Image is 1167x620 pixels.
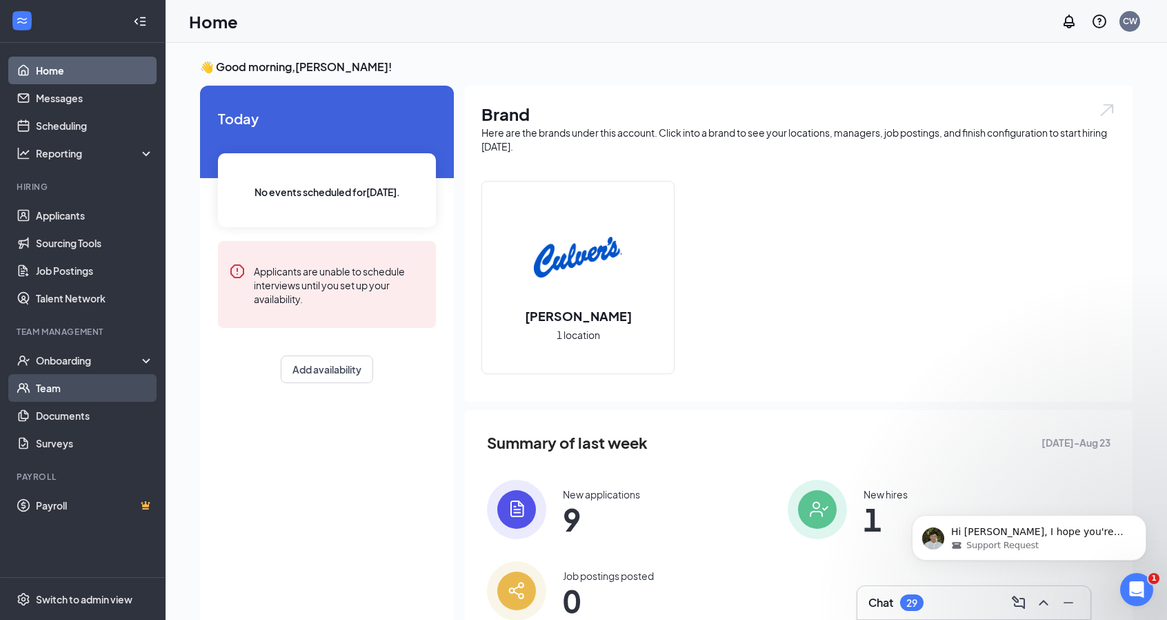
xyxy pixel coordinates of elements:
svg: ComposeMessage [1010,594,1027,611]
span: 1 location [557,327,600,342]
a: Sourcing Tools [36,229,154,257]
svg: WorkstreamLogo [15,14,29,28]
div: Switch to admin view [36,592,132,606]
span: Today [218,108,436,129]
h2: [PERSON_NAME] [511,307,646,324]
button: ComposeMessage [1008,592,1030,614]
svg: Settings [17,592,30,606]
a: PayrollCrown [36,492,154,519]
div: Payroll [17,471,151,483]
a: Documents [36,402,154,429]
span: 1 [1148,573,1159,584]
iframe: Intercom notifications message [891,486,1167,583]
a: Messages [36,84,154,112]
svg: QuestionInfo [1091,13,1108,30]
a: Applicants [36,202,154,229]
svg: Error [229,263,246,280]
a: Surveys [36,429,154,457]
svg: Minimize [1060,594,1077,611]
div: Team Management [17,326,151,338]
div: Onboarding [36,353,142,367]
h3: 👋 Good morning, [PERSON_NAME] ! [200,59,1133,75]
button: Minimize [1057,592,1079,614]
iframe: Intercom live chat [1120,573,1153,606]
img: icon [788,480,847,539]
img: icon [487,480,546,539]
div: Applicants are unable to schedule interviews until you set up your availability. [254,263,425,306]
h1: Home [189,10,238,33]
img: Culver's [534,213,622,302]
div: New hires [864,487,908,501]
div: Reporting [36,146,154,160]
svg: ChevronUp [1035,594,1052,611]
a: Talent Network [36,284,154,312]
button: Add availability [281,356,373,383]
span: Summary of last week [487,431,648,455]
a: Job Postings [36,257,154,284]
svg: Collapse [133,14,147,28]
h3: Chat [868,595,893,610]
a: Home [36,57,154,84]
span: No events scheduled for [DATE] . [255,184,400,200]
button: ChevronUp [1033,592,1055,614]
img: open.6027fd2a22e1237b5b06.svg [1098,102,1116,118]
a: Scheduling [36,112,154,139]
svg: UserCheck [17,353,30,367]
div: Hiring [17,181,151,193]
h1: Brand [481,102,1116,126]
span: 1 [864,507,908,532]
span: 0 [563,588,654,613]
div: Job postings posted [563,569,654,583]
span: [DATE] - Aug 23 [1041,435,1110,450]
svg: Analysis [17,146,30,160]
div: Here are the brands under this account. Click into a brand to see your locations, managers, job p... [481,126,1116,153]
svg: Notifications [1061,13,1077,30]
div: New applications [563,487,640,501]
div: CW [1123,15,1137,27]
span: 9 [563,507,640,532]
div: 29 [906,597,917,609]
a: Team [36,374,154,402]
